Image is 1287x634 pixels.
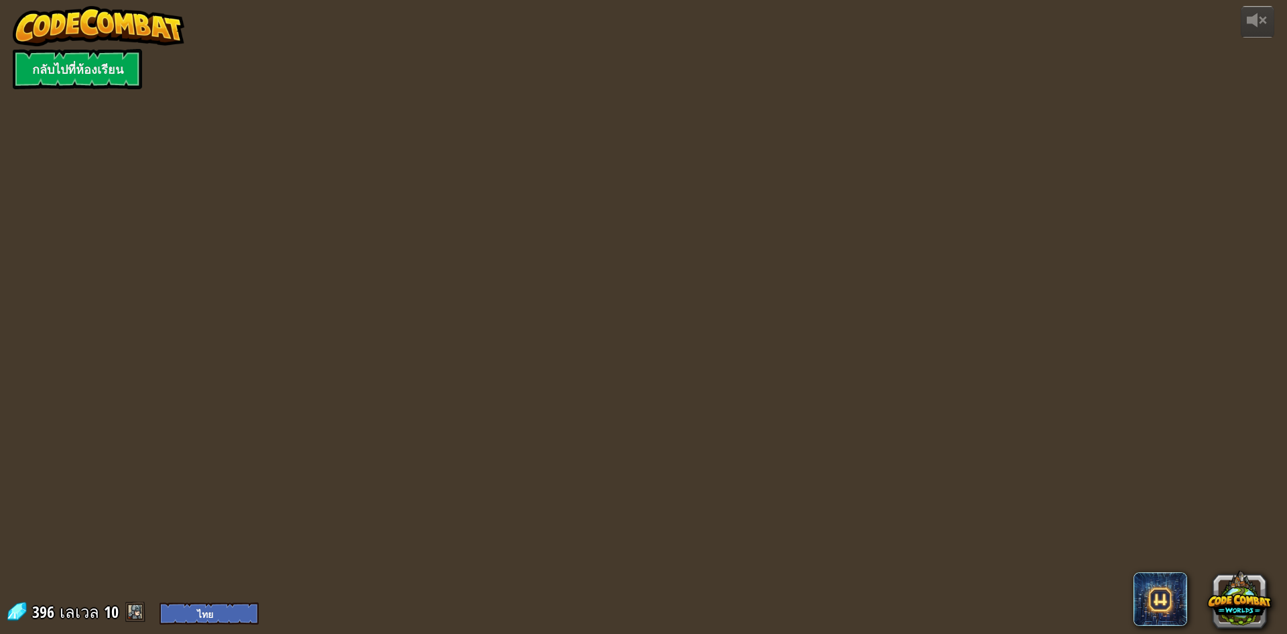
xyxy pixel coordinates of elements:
[60,601,99,623] span: เลเวล
[1241,6,1274,38] button: ปรับระดับเสียง
[104,601,119,623] span: 10
[13,49,142,89] a: กลับไปที่ห้องเรียน
[13,6,184,46] img: CodeCombat - Learn how to code by playing a game
[32,601,58,623] span: 396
